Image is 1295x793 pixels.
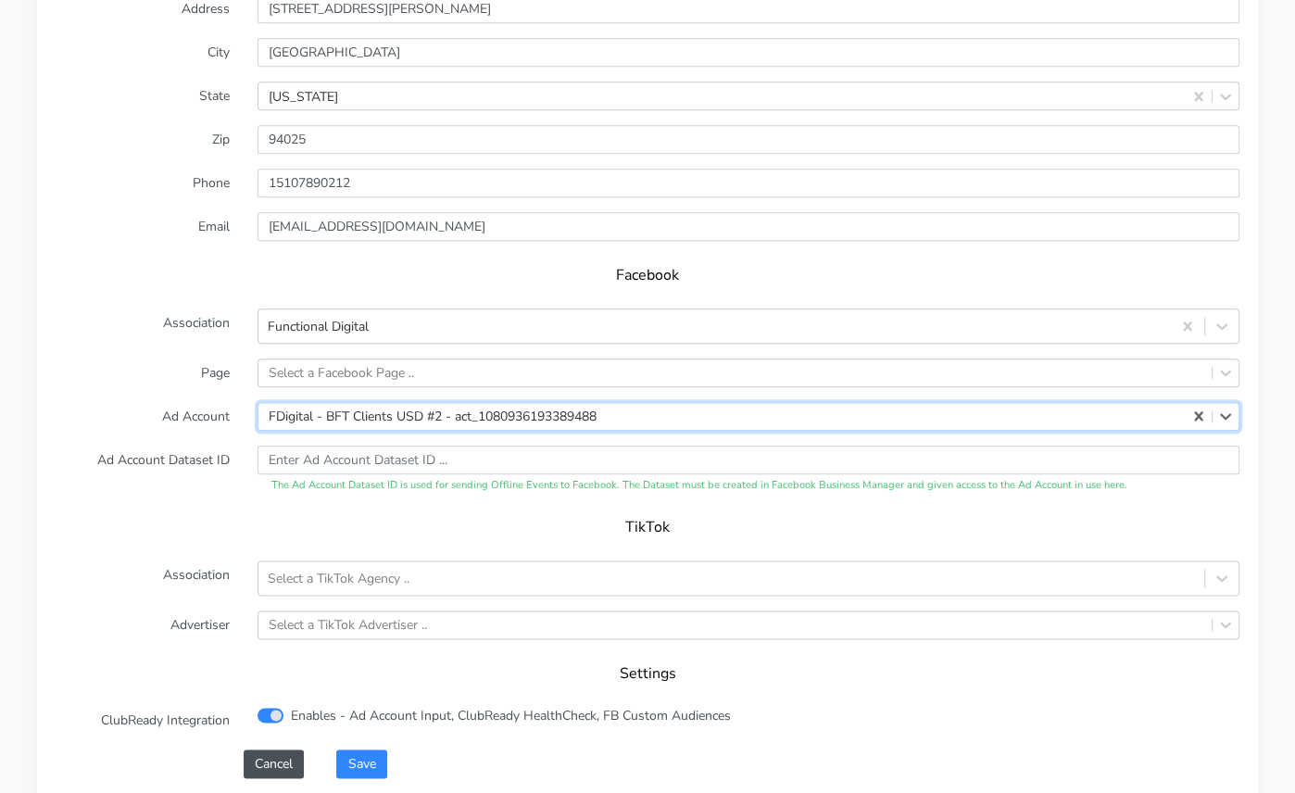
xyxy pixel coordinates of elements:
[74,519,1221,536] h5: TikTok
[42,169,244,197] label: Phone
[258,212,1239,241] input: Enter Email ...
[336,749,386,778] button: Save
[42,212,244,241] label: Email
[291,706,731,725] label: Enables - Ad Account Input, ClubReady HealthCheck, FB Custom Audiences
[42,706,244,735] label: ClubReady Integration
[269,407,597,426] div: FDigital - BFT Clients USD #2 - act_1080936193389488
[42,38,244,67] label: City
[42,125,244,154] label: Zip
[258,169,1239,197] input: Enter phone ...
[42,560,244,596] label: Association
[269,615,427,635] div: Select a TikTok Advertiser ..
[258,125,1239,154] input: Enter Zip ..
[269,86,338,106] div: [US_STATE]
[269,363,414,383] div: Select a Facebook Page ..
[42,402,244,431] label: Ad Account
[258,38,1239,67] input: Enter the City ..
[258,446,1239,474] input: Enter Ad Account Dataset ID ...
[42,359,244,387] label: Page
[268,568,409,587] div: Select a TikTok Agency ..
[42,308,244,344] label: Association
[74,267,1221,284] h5: Facebook
[42,610,244,639] label: Advertiser
[74,665,1221,683] h5: Settings
[258,478,1239,494] div: The Ad Account Dataset ID is used for sending Offline Events to Facebook. The Dataset must be cre...
[42,446,244,494] label: Ad Account Dataset ID
[268,316,369,335] div: Functional Digital
[42,82,244,110] label: State
[244,749,304,778] button: Cancel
